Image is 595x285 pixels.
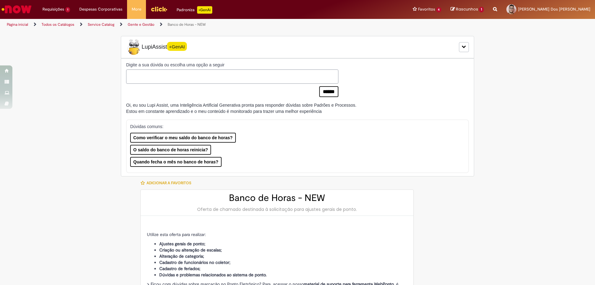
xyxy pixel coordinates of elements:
a: Página inicial [7,22,28,27]
a: Rascunhos [451,7,484,12]
p: +GenAi [197,6,212,14]
span: Favoritos [418,6,435,12]
span: 4 [436,7,442,12]
strong: Alteração de categoria; [159,253,204,259]
div: Padroniza [177,6,212,14]
button: O saldo do banco de horas reinicia? [130,145,211,155]
strong: Cadastro de feriados; [159,266,201,271]
strong: Ajustes gerais de ponto; [159,241,205,247]
img: click_logo_yellow_360x200.png [151,4,167,14]
div: LupiLupiAssist+GenAI [121,36,474,58]
span: More [132,6,141,12]
a: Gente e Gestão [128,22,154,27]
span: LupiAssist [126,39,187,55]
div: Oferta de chamado destinada à solicitação para ajustes gerais de ponto. [147,206,407,212]
h2: Banco de Horas - NEW [147,193,407,203]
ul: Trilhas de página [5,19,392,30]
span: Requisições [42,6,64,12]
button: Como verificar o meu saldo do banco de horas? [130,133,236,143]
span: Utilize esta oferta para realizar: [147,232,206,237]
button: Adicionar a Favoritos [140,176,195,189]
a: Banco de Horas - NEW [168,22,206,27]
button: Quando fecha o mês no banco de horas? [130,157,222,167]
span: [PERSON_NAME] Dos [PERSON_NAME] [518,7,590,12]
a: Service Catalog [88,22,114,27]
img: Lupi [126,39,142,55]
div: Oi, eu sou Lupi Assist, uma Inteligência Artificial Generativa pronta para responder dúvidas sobr... [126,102,356,114]
label: Digite a sua dúvida ou escolha uma opção a seguir [126,62,338,68]
span: Rascunhos [456,6,478,12]
span: 1 [65,7,70,12]
span: Despesas Corporativas [79,6,122,12]
a: Todos os Catálogos [42,22,74,27]
span: 1 [479,7,484,12]
p: Dúvidas comuns: [130,123,456,130]
img: ServiceNow [1,3,33,16]
span: +GenAI [167,42,187,51]
span: Adicionar a Favoritos [147,180,191,185]
strong: Criação ou alteração de escalas; [159,247,222,253]
strong: Cadastro de funcionários no coletor; [159,260,231,265]
strong: Dúvidas e problemas relacionados ao sistema de ponto. [159,272,267,278]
